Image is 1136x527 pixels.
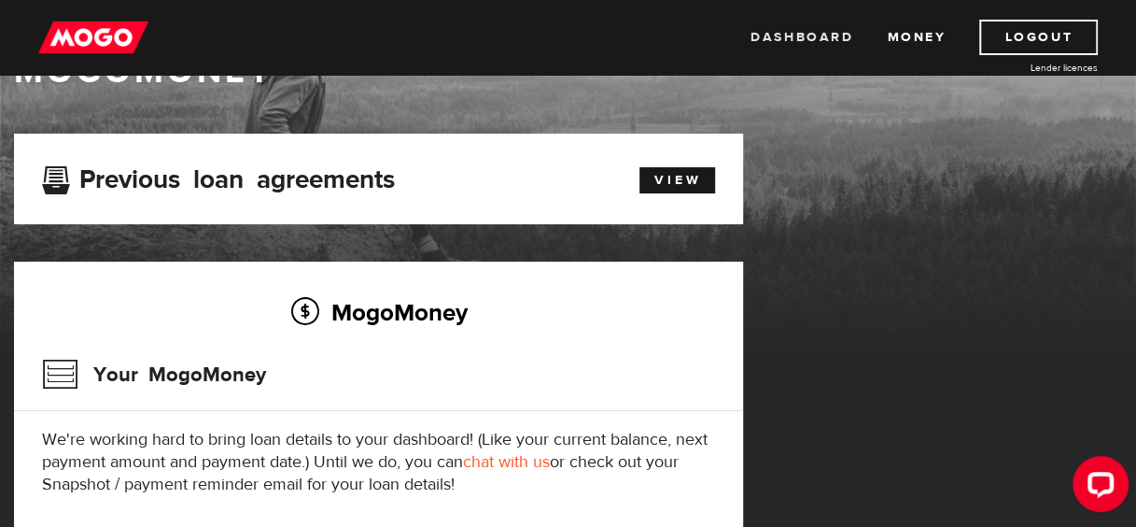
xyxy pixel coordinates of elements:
p: We're working hard to bring loan details to your dashboard! (Like your current balance, next paym... [42,429,715,496]
h3: Previous loan agreements [42,164,395,189]
a: Lender licences [958,61,1098,75]
a: View [639,167,715,193]
a: Dashboard [750,20,853,55]
a: Logout [979,20,1098,55]
h1: MogoMoney [14,52,1122,92]
img: mogo_logo-11ee424be714fa7cbb0f0f49df9e16ec.png [38,20,148,55]
a: Money [887,20,946,55]
h3: Your MogoMoney [42,350,266,399]
a: chat with us [463,451,550,473]
iframe: LiveChat chat widget [1058,449,1136,527]
h2: MogoMoney [42,292,715,332]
